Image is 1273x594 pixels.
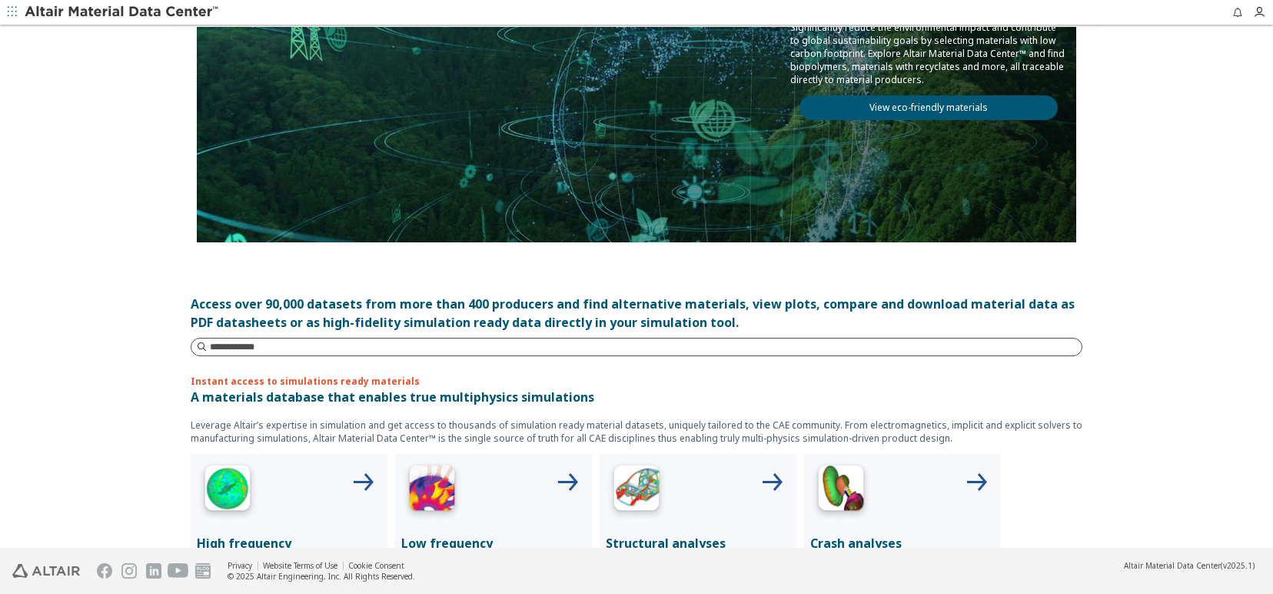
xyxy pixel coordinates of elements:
p: Leverage Altair’s expertise in simulation and get access to thousands of simulation ready materia... [191,419,1082,445]
img: Structural Analyses Icon [606,460,667,522]
span: Altair Material Data Center [1124,560,1221,571]
div: (v2025.1) [1124,560,1255,571]
img: Crash Analyses Icon [810,460,872,522]
a: Privacy [228,560,252,571]
img: Altair Material Data Center [25,5,221,20]
div: © 2025 Altair Engineering, Inc. All Rights Reserved. [228,571,415,582]
a: Cookie Consent [348,560,404,571]
img: Altair Engineering [12,564,80,578]
p: Structural analyses [606,534,790,552]
img: High Frequency Icon [197,460,258,522]
p: Low frequency electromagnetics [401,534,586,571]
div: Access over 90,000 datasets from more than 400 producers and find alternative materials, view plo... [191,295,1082,332]
p: Instant access to simulations ready materials [191,375,1082,388]
p: A materials database that enables true multiphysics simulations [191,388,1082,406]
img: Low Frequency Icon [401,460,463,522]
p: High frequency electromagnetics [197,534,381,571]
p: Significantly reduce the environmental impact and contribute to global sustainability goals by se... [790,21,1067,86]
p: Crash analyses [810,534,995,552]
a: View eco-friendly materials [799,95,1058,120]
a: Website Terms of Use [263,560,337,571]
